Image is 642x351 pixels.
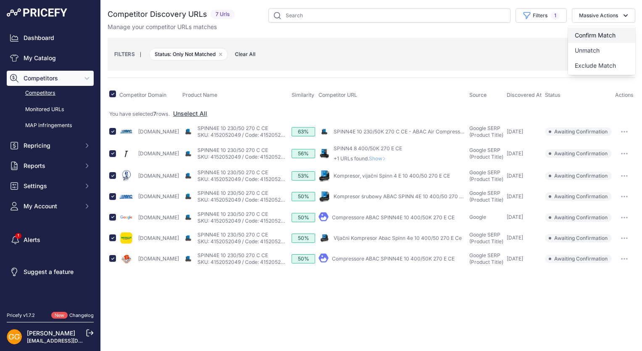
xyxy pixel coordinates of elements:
[551,11,560,20] span: 1
[24,202,79,210] span: My Account
[334,128,468,135] a: SPINN4E 10 230/50K 270 C CE - ABAC Air Compressors
[292,234,315,243] div: 50%
[469,214,486,220] span: Google
[469,147,503,160] span: Google SERP (Product Title)
[507,193,523,199] span: [DATE]
[507,255,523,262] span: [DATE]
[7,178,94,194] button: Settings
[197,218,290,224] a: SKU: 4152052049 / Code: 4152052049
[138,128,179,135] a: [DOMAIN_NAME]
[332,255,455,262] a: Compressore ABAC SPINN4E 10 400/50K 270 E CE
[135,52,146,57] small: |
[119,92,166,98] span: Competitor Domain
[545,192,612,201] span: Awaiting Confirmation
[7,138,94,153] button: Repricing
[138,255,179,262] a: [DOMAIN_NAME]
[545,172,612,180] span: Awaiting Confirmation
[27,330,75,337] a: [PERSON_NAME]
[369,155,389,162] span: Show
[138,214,179,221] a: [DOMAIN_NAME]
[545,92,560,98] span: Status
[24,182,79,190] span: Settings
[7,264,94,279] a: Suggest a feature
[545,128,612,136] span: Awaiting Confirmation
[507,234,523,241] span: [DATE]
[138,235,179,241] a: [DOMAIN_NAME]
[51,312,68,319] span: New
[507,214,523,220] span: [DATE]
[114,51,135,57] small: FILTERS
[108,8,207,20] h2: Competitor Discovery URLs
[469,231,503,245] span: Google SERP (Product Title)
[7,8,67,17] img: Pricefy Logo
[69,312,94,318] a: Changelog
[197,132,290,138] a: SKU: 4152052049 / Code: 4152052049
[108,23,217,31] p: Manage your competitor URLs matches
[197,176,290,182] a: SKU: 4152052049 / Code: 4152052049
[469,169,503,182] span: Google SERP (Product Title)
[318,92,357,98] span: Competitor URL
[469,92,487,98] span: Source
[334,193,470,199] a: Kompresor śrubowy ABAC SPINN 4E 10 400/50 270 E CE
[197,211,268,217] a: SPINN4E 10 230/50 270 C CE
[109,111,170,117] span: You have selected rows.
[182,92,217,98] span: Product Name
[7,86,94,101] a: Competitors
[545,149,612,158] span: Awaiting Confirmation
[575,62,616,69] span: Exclude Match
[334,145,402,152] a: SPINN4 8 400/50K 270 E CE
[7,199,94,214] button: My Account
[334,173,450,179] a: Kompresor, vijačni Spinn 4 E 10 400/50 270 E CE
[469,252,503,265] span: Google SERP (Product Title)
[334,235,462,241] a: Vijačni Kompresor Abac Spinn 4e 10 400/50 270 E Ce
[7,312,35,319] div: Pricefy v1.7.2
[507,173,523,179] span: [DATE]
[469,125,503,138] span: Google SERP (Product Title)
[575,32,616,39] span: Confirm Match
[575,47,600,54] span: Unmatch
[7,102,94,117] a: Monitored URLs
[197,147,268,153] a: SPINN4E 10 230/50 270 C CE
[138,173,179,179] a: [DOMAIN_NAME]
[7,30,94,45] a: Dashboard
[27,338,115,344] a: [EMAIL_ADDRESS][DOMAIN_NAME]
[545,234,612,242] span: Awaiting Confirmation
[292,127,315,136] div: 63%
[292,254,315,263] div: 50%
[173,109,207,118] button: Unselect All
[545,213,612,222] span: Awaiting Confirmation
[24,74,79,82] span: Competitors
[149,48,228,61] span: Status: Only Not Matched
[197,169,268,175] a: SPINN4E 10 230/50 270 C CE
[7,51,94,66] a: My Catalog
[210,10,235,19] span: 7 Urls
[7,71,94,86] button: Competitors
[292,171,315,181] div: 53%
[138,150,179,157] a: [DOMAIN_NAME]
[24,162,79,170] span: Reports
[7,232,94,247] a: Alerts
[507,128,523,135] span: [DATE]
[292,92,314,98] span: Similarity
[197,154,290,160] a: SKU: 4152052049 / Code: 4152052049
[507,150,523,157] span: [DATE]
[334,155,402,162] p: +1 URLs found.
[231,50,260,58] button: Clear All
[507,92,542,98] span: Discovered At
[516,8,567,23] button: Filters1
[7,30,94,302] nav: Sidebar
[332,214,455,221] a: Compressore ABAC SPINN4E 10 400/50K 270 E CE
[24,141,79,150] span: Repricing
[197,252,268,258] a: SPINN4E 10 230/50 270 C CE
[138,193,179,199] a: [DOMAIN_NAME]
[153,111,156,117] strong: 7
[197,197,290,203] a: SKU: 4152052049 / Code: 4152052049
[197,259,290,265] a: SKU: 4152052049 / Code: 4152052049
[197,238,290,245] a: SKU: 4152052049 / Code: 4152052049
[292,192,315,201] div: 50%
[197,231,268,238] a: SPINN4E 10 230/50 270 C CE
[545,255,612,263] span: Awaiting Confirmation
[292,213,315,222] div: 50%
[469,190,503,203] span: Google SERP (Product Title)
